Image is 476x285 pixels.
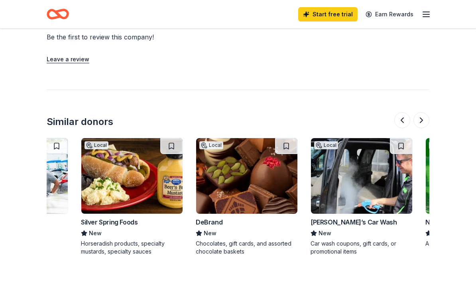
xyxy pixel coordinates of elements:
span: New [319,228,331,238]
a: Start free trial [298,7,358,21]
span: New [204,228,216,238]
img: Image for Benny’s Car Wash [311,138,412,214]
div: Similar donors [47,115,113,128]
button: Leave a review [47,55,89,64]
div: Local [429,141,453,149]
a: Home [47,5,69,23]
a: Image for DeBrand LocalDeBrandNewChocolates, gift cards, and assorted chocolate baskets [196,138,298,256]
div: Local [85,141,108,149]
div: DeBrand [196,217,222,227]
div: [PERSON_NAME]’s Car Wash [311,217,397,227]
img: Image for Silver Spring Foods [81,138,183,214]
a: Image for Silver Spring FoodsLocalSilver Spring FoodsNewHorseradish products, specialty mustards,... [81,138,183,256]
div: Car wash coupons, gift cards, or promotional items [311,240,413,256]
a: Image for Benny’s Car WashLocal[PERSON_NAME]’s Car WashNewCar wash coupons, gift cards, or promot... [311,138,413,256]
div: Chocolates, gift cards, and assorted chocolate baskets [196,240,298,256]
img: Image for DeBrand [196,138,297,214]
div: Horseradish products, specialty mustards, specialty sauces [81,240,183,256]
span: New [89,228,102,238]
div: Be the first to review this company! [47,32,251,42]
div: Local [314,141,338,149]
div: Local [199,141,223,149]
a: Earn Rewards [361,7,418,21]
div: Silver Spring Foods [81,217,138,227]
